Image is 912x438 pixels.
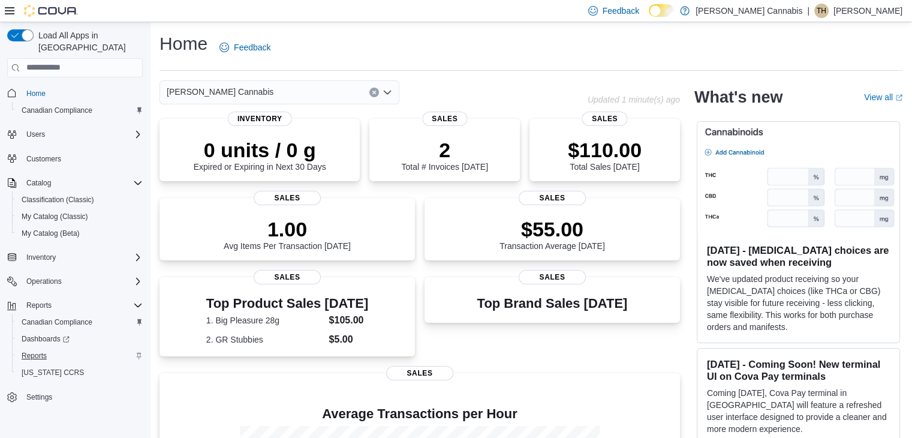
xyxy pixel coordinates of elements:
[499,217,605,241] p: $55.00
[22,86,143,101] span: Home
[895,94,902,101] svg: External link
[2,249,148,266] button: Inventory
[649,4,674,17] input: Dark Mode
[22,274,143,289] span: Operations
[17,365,89,380] a: [US_STATE] CCRS
[12,191,148,208] button: Classification (Classic)
[17,332,143,346] span: Dashboards
[519,270,586,284] span: Sales
[24,5,78,17] img: Cova
[22,127,143,142] span: Users
[17,209,93,224] a: My Catalog (Classic)
[12,347,148,364] button: Reports
[22,368,84,377] span: [US_STATE] CCRS
[26,154,61,164] span: Customers
[17,315,97,329] a: Canadian Compliance
[17,103,143,118] span: Canadian Compliance
[17,226,85,241] a: My Catalog (Beta)
[12,314,148,331] button: Canadian Compliance
[2,175,148,191] button: Catalog
[169,407,670,421] h4: Average Transactions per Hour
[568,138,642,162] p: $110.00
[17,365,143,380] span: Washington CCRS
[22,176,143,190] span: Catalog
[814,4,829,18] div: Tanya Heimbecker
[254,270,321,284] span: Sales
[386,366,453,380] span: Sales
[22,351,47,361] span: Reports
[2,85,148,102] button: Home
[817,4,826,18] span: TH
[22,195,94,205] span: Classification (Classic)
[17,349,52,363] a: Reports
[499,217,605,251] div: Transaction Average [DATE]
[603,5,639,17] span: Feedback
[329,313,369,328] dd: $105.00
[369,88,379,97] button: Clear input
[22,152,66,166] a: Customers
[401,138,487,172] div: Total # Invoices [DATE]
[159,32,207,56] h1: Home
[519,191,586,205] span: Sales
[2,273,148,290] button: Operations
[17,315,143,329] span: Canadian Compliance
[329,332,369,347] dd: $5.00
[7,80,143,437] nav: Complex example
[254,191,321,205] span: Sales
[26,89,46,98] span: Home
[34,29,143,53] span: Load All Apps in [GEOGRAPHIC_DATA]
[477,296,628,311] h3: Top Brand Sales [DATE]
[22,317,92,327] span: Canadian Compliance
[206,296,368,311] h3: Top Product Sales [DATE]
[22,176,56,190] button: Catalog
[694,88,782,107] h2: What's new
[22,390,57,404] a: Settings
[234,41,270,53] span: Feedback
[22,127,50,142] button: Users
[17,226,143,241] span: My Catalog (Beta)
[17,193,143,207] span: Classification (Classic)
[26,253,56,262] span: Inventory
[22,212,88,221] span: My Catalog (Classic)
[17,332,74,346] a: Dashboards
[12,364,148,381] button: [US_STATE] CCRS
[707,273,890,333] p: We've updated product receiving so your [MEDICAL_DATA] choices (like THCa or CBG) stay visible fo...
[568,138,642,172] div: Total Sales [DATE]
[17,193,99,207] a: Classification (Classic)
[22,334,70,344] span: Dashboards
[807,4,809,18] p: |
[22,151,143,166] span: Customers
[401,138,487,162] p: 2
[707,358,890,382] h3: [DATE] - Coming Soon! New terminal UI on Cova Pay terminals
[707,387,890,435] p: Coming [DATE], Cova Pay terminal in [GEOGRAPHIC_DATA] will feature a refreshed user interface des...
[588,95,680,104] p: Updated 1 minute(s) ago
[224,217,351,241] p: 1.00
[707,244,890,268] h3: [DATE] - [MEDICAL_DATA] choices are now saved when receiving
[383,88,392,97] button: Open list of options
[26,178,51,188] span: Catalog
[17,103,97,118] a: Canadian Compliance
[22,389,143,404] span: Settings
[206,334,324,346] dt: 2. GR Stubbies
[2,126,148,143] button: Users
[17,209,143,224] span: My Catalog (Classic)
[22,250,143,265] span: Inventory
[167,85,273,99] span: [PERSON_NAME] Cannabis
[17,349,143,363] span: Reports
[12,102,148,119] button: Canadian Compliance
[22,106,92,115] span: Canadian Compliance
[12,331,148,347] a: Dashboards
[833,4,902,18] p: [PERSON_NAME]
[2,297,148,314] button: Reports
[22,86,50,101] a: Home
[228,112,292,126] span: Inventory
[22,298,56,313] button: Reports
[422,112,467,126] span: Sales
[26,392,52,402] span: Settings
[26,130,45,139] span: Users
[22,274,67,289] button: Operations
[194,138,326,172] div: Expired or Expiring in Next 30 Days
[22,229,80,238] span: My Catalog (Beta)
[12,225,148,242] button: My Catalog (Beta)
